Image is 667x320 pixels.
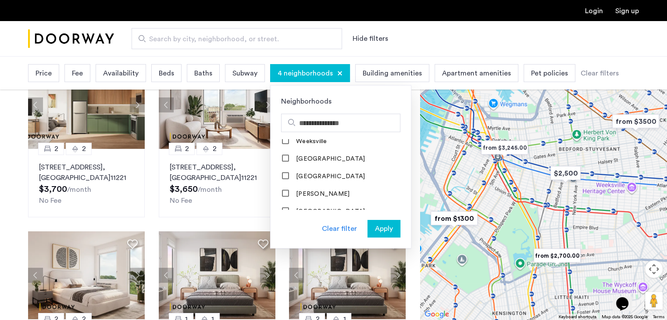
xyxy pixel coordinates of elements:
span: Baths [194,68,212,79]
span: 4 neighborhoods [278,68,333,79]
label: Weeksville [294,138,327,145]
label: [GEOGRAPHIC_DATA] [294,173,365,180]
span: Apply [375,223,393,234]
img: logo [28,22,114,55]
div: Clear filter [322,223,357,234]
button: Show or hide filters [353,33,388,44]
button: button [367,220,400,237]
label: [GEOGRAPHIC_DATA] [294,155,365,162]
span: Beds [159,68,174,79]
span: Price [36,68,52,79]
iframe: chat widget [613,285,641,311]
a: Registration [615,7,639,14]
input: Search hoods [299,118,396,129]
span: Subway [232,68,257,79]
label: [GEOGRAPHIC_DATA] [294,208,365,215]
a: Login [585,7,603,14]
span: Fee [72,68,83,79]
span: Availability [103,68,139,79]
div: Neighborhoods [271,86,411,107]
span: Apartment amenities [442,68,511,79]
input: Apartment Search [132,28,342,49]
a: Cazamio Logo [28,22,114,55]
div: Clear filters [581,68,619,79]
span: Search by city, neighborhood, or street. [149,34,317,44]
span: Building amenities [363,68,422,79]
span: Pet policies [531,68,568,79]
label: [PERSON_NAME] [294,191,350,198]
